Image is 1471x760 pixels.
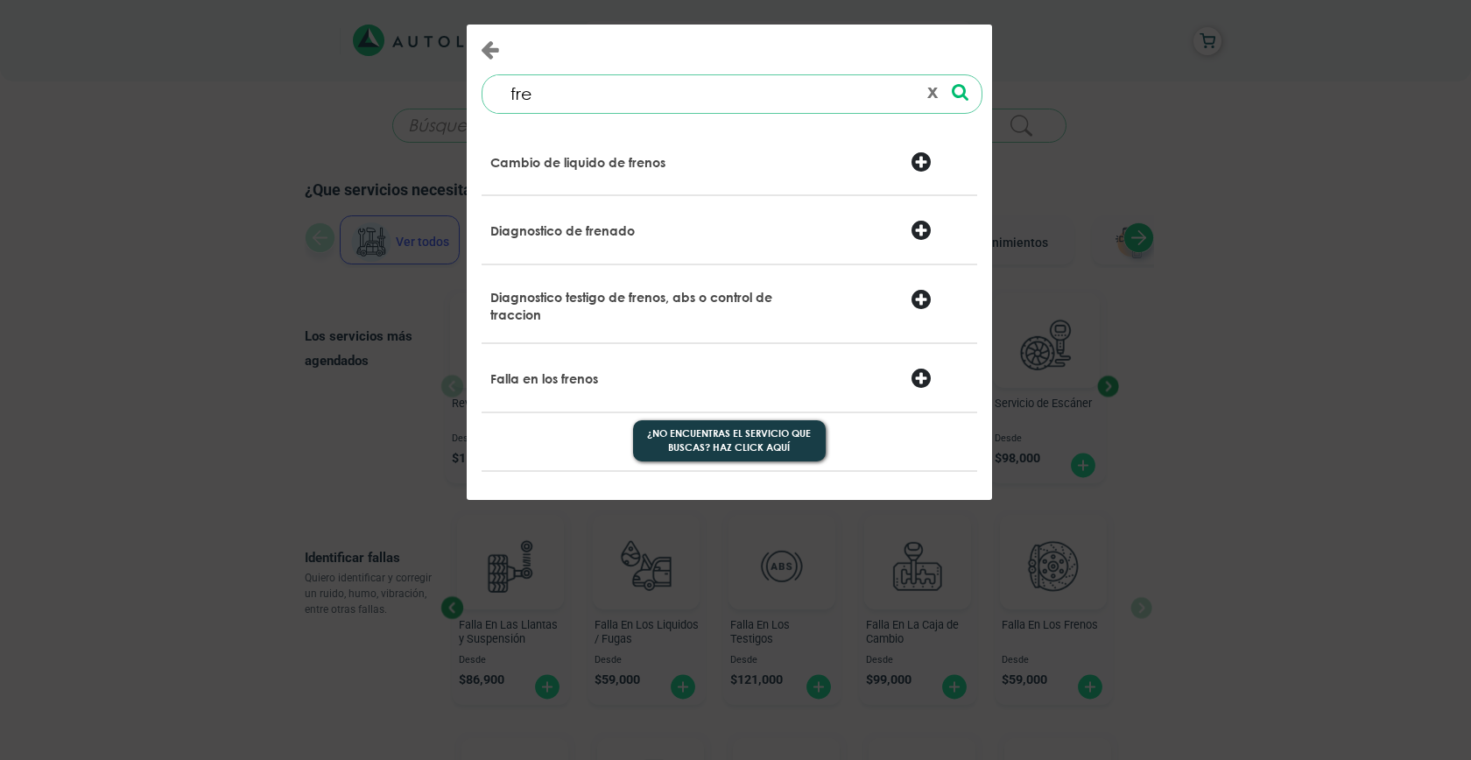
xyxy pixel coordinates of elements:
input: ¿Qué necesita tu vehículo?... [496,75,917,113]
p: Cambio de liquido de frenos [490,154,665,172]
button: Close [481,39,499,60]
button: ¿No encuentras el servicio que buscas? Haz click aquí [633,420,826,462]
button: x [920,79,945,109]
p: Diagnostico de frenado [490,222,635,240]
p: Falla en los frenos [490,370,598,388]
p: Diagnostico testigo de frenos, abs o control de traccion [490,289,800,324]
